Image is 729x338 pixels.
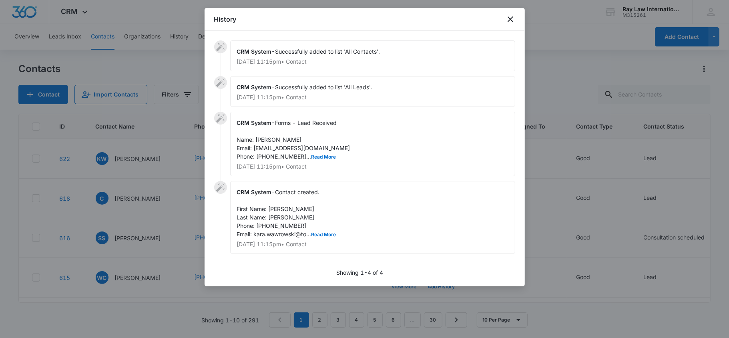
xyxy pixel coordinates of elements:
[237,48,272,55] span: CRM System
[230,76,515,107] div: -
[237,119,272,126] span: CRM System
[237,119,350,160] span: Forms - Lead Received Name: [PERSON_NAME] Email: [EMAIL_ADDRESS][DOMAIN_NAME] Phone: [PHONE_NUMBE...
[275,48,380,55] span: Successfully added to list 'All Contacts'.
[230,181,515,254] div: -
[214,14,237,24] h1: History
[311,232,336,237] button: Read More
[230,40,515,71] div: -
[237,189,272,195] span: CRM System
[311,155,336,159] button: Read More
[275,84,373,91] span: Successfully added to list 'All Leads'.
[237,164,508,169] p: [DATE] 11:15pm • Contact
[336,268,383,277] p: Showing 1-4 of 4
[230,112,515,176] div: -
[237,241,508,247] p: [DATE] 11:15pm • Contact
[237,189,336,237] span: Contact created. First Name: [PERSON_NAME] Last Name: [PERSON_NAME] Phone: [PHONE_NUMBER] Email: ...
[237,95,508,100] p: [DATE] 11:15pm • Contact
[506,14,515,24] button: close
[237,84,272,91] span: CRM System
[237,59,508,64] p: [DATE] 11:15pm • Contact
